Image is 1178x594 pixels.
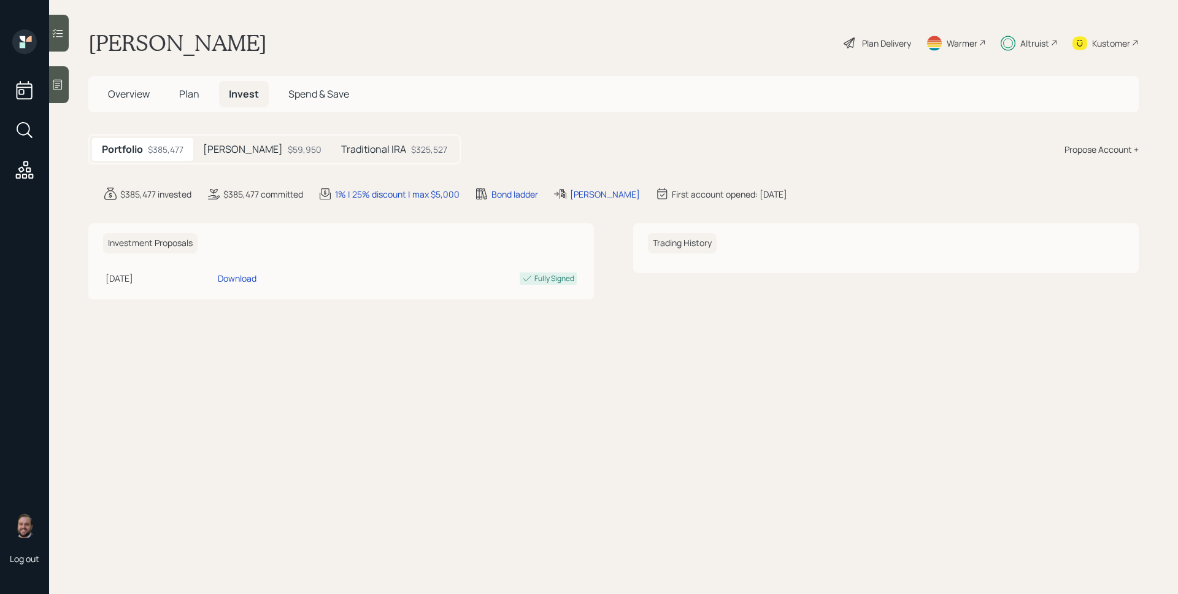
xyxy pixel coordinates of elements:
[947,37,977,50] div: Warmer
[108,87,150,101] span: Overview
[672,188,787,201] div: First account opened: [DATE]
[148,143,183,156] div: $385,477
[1092,37,1130,50] div: Kustomer
[103,233,198,253] h6: Investment Proposals
[102,144,143,155] h5: Portfolio
[862,37,911,50] div: Plan Delivery
[10,553,39,565] div: Log out
[12,514,37,538] img: james-distasi-headshot.png
[288,87,349,101] span: Spend & Save
[229,87,259,101] span: Invest
[335,188,460,201] div: 1% | 25% discount | max $5,000
[411,143,447,156] div: $325,527
[218,272,256,285] div: Download
[648,233,717,253] h6: Trading History
[120,188,191,201] div: $385,477 invested
[106,272,213,285] div: [DATE]
[179,87,199,101] span: Plan
[288,143,321,156] div: $59,950
[1064,143,1139,156] div: Propose Account +
[223,188,303,201] div: $385,477 committed
[341,144,406,155] h5: Traditional IRA
[534,273,574,284] div: Fully Signed
[491,188,538,201] div: Bond ladder
[570,188,640,201] div: [PERSON_NAME]
[203,144,283,155] h5: [PERSON_NAME]
[1020,37,1049,50] div: Altruist
[88,29,267,56] h1: [PERSON_NAME]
